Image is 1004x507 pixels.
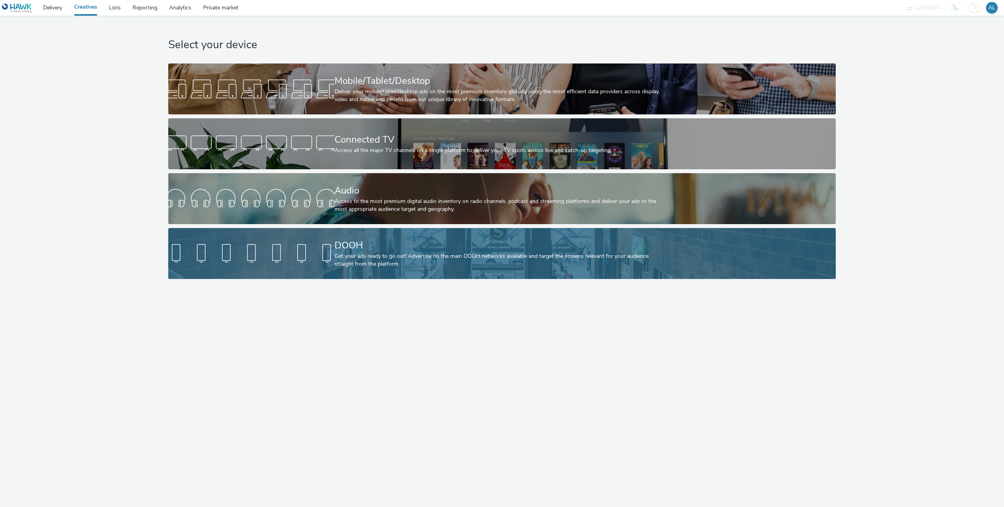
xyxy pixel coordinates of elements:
img: Hawk Academy [950,2,962,14]
a: Connected TVAccess all the major TV channels on a single platform to deliver your TV spots across... [168,118,836,169]
a: DOOHGet your ads ready to go out! Advertise on the main DOOH networks available and target the sc... [168,228,836,279]
div: Access all the major TV channels on a single platform to deliver your TV spots across live and ca... [335,147,667,154]
h1: Select your device [168,38,836,53]
div: DOOH [335,239,667,252]
div: Connected TV [335,133,667,147]
a: Mobile/Tablet/DesktopDeliver your mobile/tablet/desktop ads on the most premium inventory globall... [168,63,836,114]
div: AL [988,2,995,14]
div: Access to the most premium digital audio inventory on radio channels, podcast and streaming platf... [335,197,667,214]
div: Mobile/Tablet/Desktop [335,74,667,88]
img: undefined Logo [2,3,32,13]
div: Get your ads ready to go out! Advertise on the main DOOH networks available and target the screen... [335,252,667,268]
div: Deliver your mobile/tablet/desktop ads on the most premium inventory globally using the most effi... [335,88,667,104]
a: AudioAccess to the most premium digital audio inventory on radio channels, podcast and streaming ... [168,173,836,224]
div: Audio [335,184,667,197]
a: Hawk Academy [950,2,965,14]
